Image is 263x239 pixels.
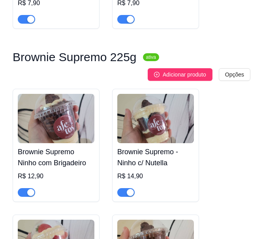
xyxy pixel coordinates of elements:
img: product-image [117,94,194,143]
button: Opções [219,68,250,81]
button: Adicionar produto [148,68,212,81]
h4: Brownie Supremo - Ninho c/ Nutella [117,146,194,168]
span: Opções [225,70,244,79]
img: product-image [18,94,94,143]
h4: Brownie Supremo Ninho com Brigadeiro [18,146,94,168]
span: plus-circle [154,72,160,77]
div: R$ 14,90 [117,172,194,181]
div: R$ 12,90 [18,172,94,181]
h3: Brownie Supremo 225g [13,52,137,62]
sup: ativa [143,53,159,61]
span: Adicionar produto [163,70,206,79]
